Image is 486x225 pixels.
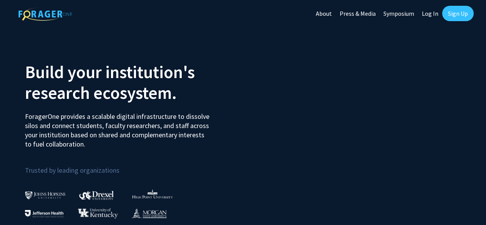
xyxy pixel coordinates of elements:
img: ForagerOne Logo [18,7,72,21]
img: Johns Hopkins University [25,191,66,199]
h2: Build your institution's research ecosystem. [25,62,237,103]
img: Morgan State University [131,208,167,218]
img: High Point University [132,189,173,198]
p: Trusted by leading organizations [25,155,237,176]
img: Drexel University [79,191,114,200]
p: ForagerOne provides a scalable digital infrastructure to dissolve silos and connect students, fac... [25,106,212,149]
img: University of Kentucky [78,208,118,218]
img: Thomas Jefferson University [25,210,63,217]
a: Sign Up [442,6,474,21]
